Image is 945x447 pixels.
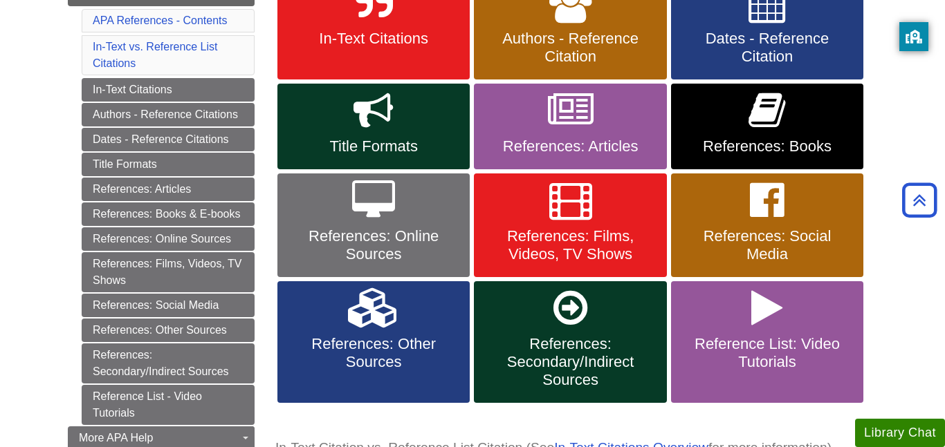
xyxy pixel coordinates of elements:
span: References: Films, Videos, TV Shows [484,227,656,263]
span: Authors - Reference Citation [484,30,656,66]
a: APA References - Contents [93,15,227,26]
a: References: Other Sources [82,318,255,342]
a: Title Formats [277,84,470,169]
span: Title Formats [288,137,459,155]
a: References: Articles [474,84,666,169]
span: References: Online Sources [288,227,459,263]
a: References: Other Sources [277,281,470,403]
a: References: Secondary/Indirect Sources [82,343,255,383]
span: References: Other Sources [288,335,459,371]
a: Authors - Reference Citations [82,103,255,126]
a: References: Social Media [671,173,863,277]
span: References: Books [681,137,853,155]
span: Reference List: Video Tutorials [681,335,853,371]
a: Dates - Reference Citations [82,128,255,151]
span: In-Text Citations [288,30,459,48]
a: References: Books & E-books [82,202,255,226]
a: Reference List: Video Tutorials [671,281,863,403]
span: More APA Help [79,432,153,444]
a: Reference List - Video Tutorials [82,385,255,425]
a: References: Films, Videos, TV Shows [474,173,666,277]
a: References: Online Sources [277,173,470,277]
a: References: Books [671,84,863,169]
a: In-Text Citations [82,78,255,102]
a: Title Formats [82,153,255,176]
a: References: Secondary/Indirect Sources [474,281,666,403]
a: References: Articles [82,178,255,201]
span: Dates - Reference Citation [681,30,853,66]
a: Back to Top [897,191,942,209]
span: References: Secondary/Indirect Sources [484,335,656,389]
a: References: Social Media [82,294,255,317]
span: References: Social Media [681,227,853,263]
a: In-Text vs. Reference List Citations [93,41,218,69]
span: References: Articles [484,137,656,155]
button: Library Chat [855,419,945,447]
a: References: Films, Videos, TV Shows [82,252,255,292]
a: References: Online Sources [82,227,255,251]
button: privacy banner [899,22,928,51]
